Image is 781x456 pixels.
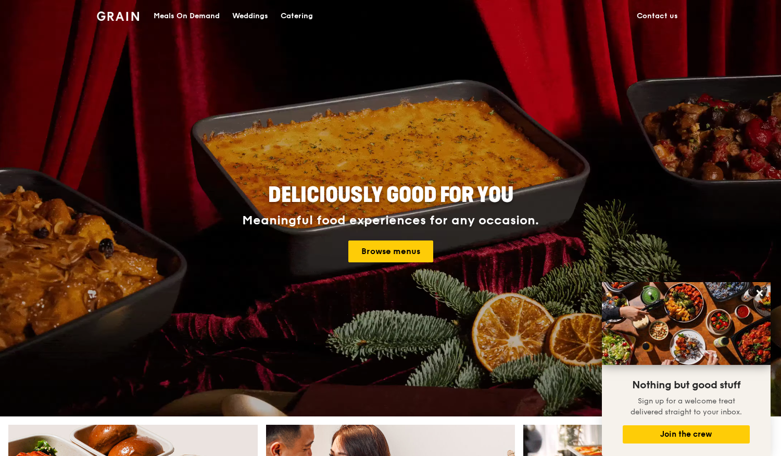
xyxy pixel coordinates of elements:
span: Sign up for a welcome treat delivered straight to your inbox. [631,397,742,416]
a: Weddings [226,1,274,32]
div: Catering [281,1,313,32]
span: Deliciously good for you [268,183,513,208]
button: Join the crew [623,425,750,444]
span: Nothing but good stuff [632,379,740,391]
div: Meals On Demand [154,1,220,32]
img: DSC07876-Edit02-Large.jpeg [602,282,771,365]
button: Close [751,285,768,301]
a: Contact us [631,1,684,32]
img: Grain [97,11,139,21]
div: Meaningful food experiences for any occasion. [203,213,578,228]
div: Weddings [232,1,268,32]
a: Browse menus [348,240,433,262]
a: Catering [274,1,319,32]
